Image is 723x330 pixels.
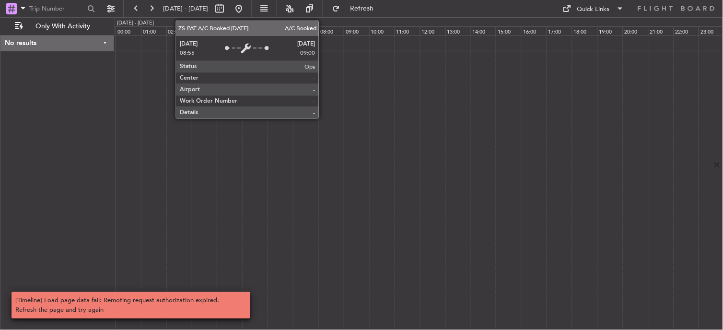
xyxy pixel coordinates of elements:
div: 10:00 [369,26,395,35]
div: 08:00 [318,26,344,35]
div: 01:00 [141,26,166,35]
div: 05:00 [242,26,268,35]
div: 14:00 [470,26,496,35]
div: 12:00 [420,26,445,35]
div: [DATE] - [DATE] [117,19,154,27]
div: 22:00 [674,26,699,35]
span: Only With Activity [25,23,101,30]
span: Refresh [342,5,382,12]
div: 15:00 [496,26,521,35]
div: 00:00 [116,26,141,35]
div: 03:00 [192,26,217,35]
button: Quick Links [558,1,629,16]
span: [DATE] - [DATE] [163,4,208,13]
div: 18:00 [572,26,597,35]
div: 13:00 [445,26,471,35]
div: 06:00 [268,26,293,35]
div: 02:00 [166,26,192,35]
div: [Timeline] Load page data fail: Remoting request authorization expired. Refresh the page and try ... [15,296,236,315]
div: 04:00 [217,26,242,35]
div: Quick Links [577,5,610,14]
div: 16:00 [521,26,547,35]
div: 09:00 [344,26,369,35]
button: Refresh [327,1,385,16]
div: 20:00 [623,26,648,35]
div: 19:00 [597,26,623,35]
div: 11:00 [395,26,420,35]
div: 17:00 [547,26,572,35]
div: 21:00 [648,26,674,35]
div: 07:00 [293,26,318,35]
input: Trip Number [29,1,84,16]
button: Only With Activity [11,19,104,34]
